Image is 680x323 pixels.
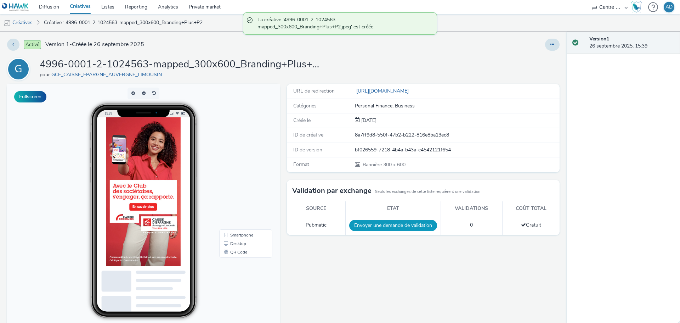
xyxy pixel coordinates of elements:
[287,201,345,216] th: Source
[223,149,246,153] span: Smartphone
[51,71,165,78] a: GCF_CAISSE_EPARGNE_AUVERGNE_LIMOUSIN
[360,117,376,124] span: [DATE]
[214,155,264,164] li: Desktop
[24,40,41,49] span: Activé
[40,58,323,71] h1: 4996-0001-2-1024563-mapped_300x600_Branding+Plus+P2.jpeg
[214,164,264,172] li: QR Code
[14,91,46,102] button: Fullscreen
[287,216,345,235] td: Pubmatic
[40,14,210,31] a: Créative : 4996-0001-2-1024563-mapped_300x600_Branding+Plus+P2.jpeg
[97,27,105,31] span: 15:39
[355,146,559,154] div: bf026559-7218-4b4a-b43a-e4542121f654
[292,185,372,196] h3: Validation par exchange
[15,59,22,79] div: G
[345,201,441,216] th: Etat
[362,161,406,168] span: 300 x 600
[2,3,29,12] img: undefined Logo
[589,35,674,50] div: 26 septembre 2025, 15:39
[665,2,673,12] div: AD
[470,222,473,228] span: 0
[349,220,437,231] button: Envoyer une demande de validation
[589,35,609,42] strong: Version 1
[257,16,430,31] span: La créative '4996-0001-2-1024563-mapped_300x600_Branding+Plus+P2.jpeg' est créée
[45,40,144,49] span: Version 1 - Créée le 26 septembre 2025
[363,161,383,168] span: Bannière
[631,1,642,13] img: Hawk Academy
[631,1,645,13] a: Hawk Academy
[293,132,323,138] span: ID de créative
[293,88,335,94] span: URL de redirection
[502,201,560,216] th: Coût total
[521,222,541,228] span: Gratuit
[223,166,240,170] span: QR Code
[4,20,11,27] img: mobile
[355,132,559,139] div: 8a7ff9d8-550f-47b2-b222-816e8ba13ec8
[355,102,559,110] div: Personal Finance, Business
[214,147,264,155] li: Smartphone
[375,189,480,195] small: Seuls les exchanges de cette liste requièrent une validation
[293,102,317,109] span: Catégories
[223,157,239,162] span: Desktop
[293,117,311,124] span: Créée le
[40,71,51,78] span: pour
[293,146,322,153] span: ID de version
[293,161,309,168] span: Format
[360,117,376,124] div: Création 26 septembre 2025, 15:39
[441,201,502,216] th: Validations
[355,88,412,94] a: [URL][DOMAIN_NAME]
[7,66,33,72] a: G
[99,33,174,182] img: Advertisement preview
